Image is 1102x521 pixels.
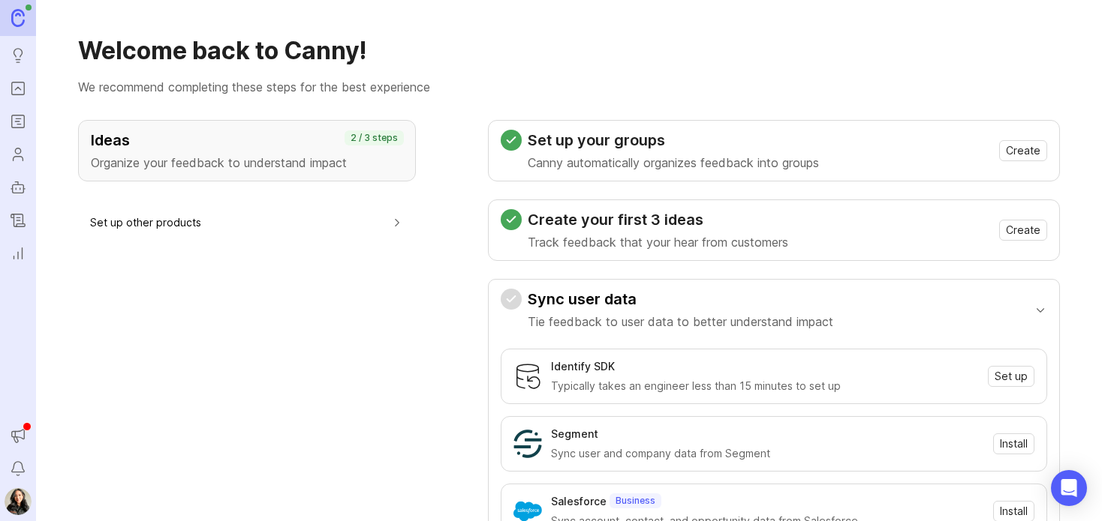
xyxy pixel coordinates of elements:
[5,488,32,515] img: Ysabelle Eugenio
[351,132,398,144] p: 2 / 3 steps
[78,120,416,181] button: IdeasOrganize your feedback to understand impact2 / 3 steps
[5,422,32,449] button: Announcements
[501,280,1047,340] button: Sync user dataTie feedback to user data to better understand impact
[5,141,32,168] a: Users
[1006,143,1040,158] span: Create
[5,108,32,135] a: Roadmaps
[513,430,542,458] img: Segment
[5,455,32,482] button: Notifications
[91,130,403,151] h3: Ideas
[999,220,1047,241] button: Create
[5,240,32,267] a: Reporting
[11,9,25,26] img: Canny Home
[528,289,833,310] h3: Sync user data
[78,36,1060,66] h1: Welcome back to Canny!
[1006,223,1040,238] span: Create
[551,426,598,442] div: Segment
[995,369,1028,384] span: Set up
[1000,504,1028,519] span: Install
[1000,436,1028,451] span: Install
[5,75,32,102] a: Portal
[551,378,979,394] div: Typically takes an engineer less than 15 minutes to set up
[1051,470,1087,506] div: Open Intercom Messenger
[528,130,819,151] h3: Set up your groups
[528,209,788,230] h3: Create your first 3 ideas
[513,362,542,391] img: Identify SDK
[528,313,833,331] p: Tie feedback to user data to better understand impact
[91,154,403,172] p: Organize your feedback to understand impact
[528,154,819,172] p: Canny automatically organizes feedback into groups
[551,358,615,375] div: Identify SDK
[90,205,404,239] button: Set up other products
[988,366,1034,387] button: Set up
[528,233,788,251] p: Track feedback that your hear from customers
[551,445,984,462] div: Sync user and company data from Segment
[551,493,607,510] div: Salesforce
[5,207,32,234] a: Changelog
[993,433,1034,454] button: Install
[5,42,32,69] a: Ideas
[5,174,32,201] a: Autopilot
[999,140,1047,161] button: Create
[616,495,655,507] p: Business
[78,78,1060,96] p: We recommend completing these steps for the best experience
